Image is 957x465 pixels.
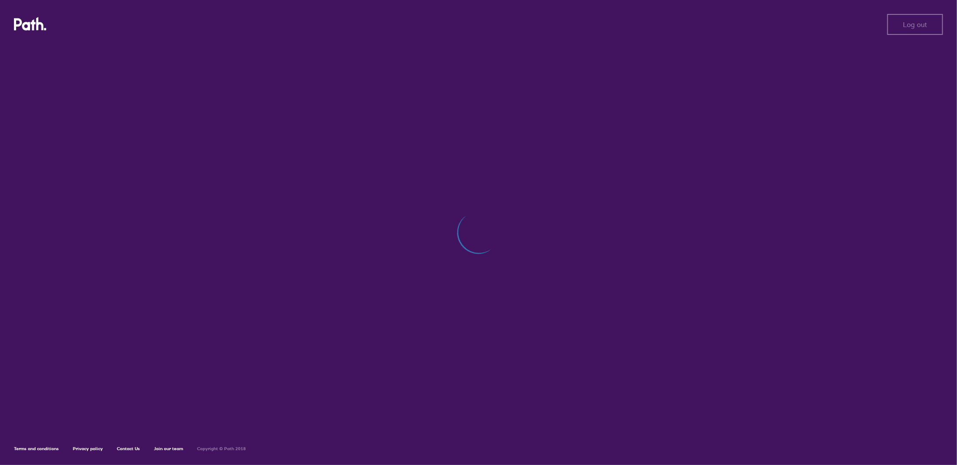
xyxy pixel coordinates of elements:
h6: Copyright © Path 2018 [197,446,246,451]
a: Terms and conditions [14,446,59,451]
a: Contact Us [117,446,140,451]
button: Log out [887,14,943,35]
a: Join our team [154,446,183,451]
span: Log out [903,21,927,28]
a: Privacy policy [73,446,103,451]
